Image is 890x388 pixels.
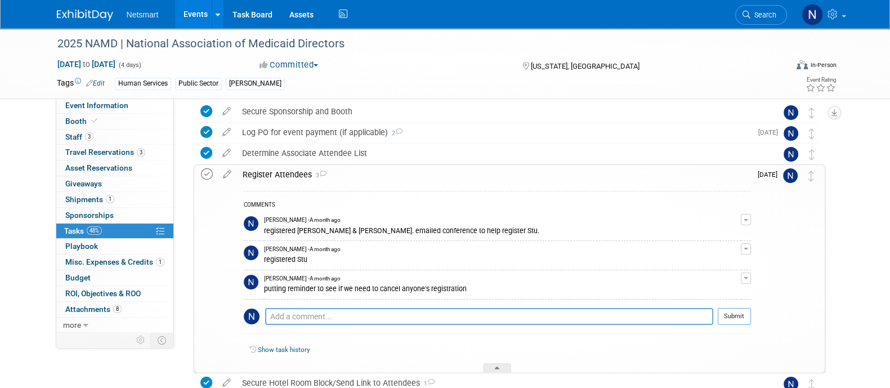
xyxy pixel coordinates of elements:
[56,239,173,254] a: Playbook
[217,170,237,180] a: edit
[312,172,327,179] span: 3
[226,78,285,90] div: [PERSON_NAME]
[85,132,93,141] span: 3
[56,302,173,317] a: Attachments8
[65,242,98,251] span: Playbook
[65,289,141,298] span: ROI, Objectives & ROO
[137,148,145,157] span: 3
[113,305,122,313] span: 8
[810,61,836,69] div: In-Person
[56,114,173,129] a: Booth
[217,148,236,158] a: edit
[64,226,102,235] span: Tasks
[65,179,102,188] span: Giveaways
[65,211,114,220] span: Sponsorships
[217,378,236,388] a: edit
[783,168,798,183] img: Nina Finn
[56,224,173,239] a: Tasks48%
[217,106,236,117] a: edit
[735,5,787,25] a: Search
[718,308,751,325] button: Submit
[420,380,435,387] span: 1
[87,226,102,235] span: 48%
[56,255,173,270] a: Misc. Expenses & Credits1
[264,246,341,253] span: [PERSON_NAME] - A month ago
[531,62,639,70] span: [US_STATE], [GEOGRAPHIC_DATA]
[264,253,741,264] div: registered Stu
[784,147,798,162] img: Nina Finn
[244,275,258,289] img: Nina Finn
[65,257,164,266] span: Misc. Expenses & Credits
[264,283,741,293] div: putting reminder to see if we need to cancel anyone's registration
[784,105,798,120] img: Nina Finn
[65,305,122,314] span: Attachments
[53,34,770,54] div: 2025 NAMD | National Association of Medicaid Directors
[65,195,114,204] span: Shipments
[106,195,114,203] span: 1
[65,273,91,282] span: Budget
[388,130,402,137] span: 2
[56,208,173,223] a: Sponsorships
[758,171,783,179] span: [DATE]
[131,333,151,347] td: Personalize Event Tab Strip
[57,10,113,21] img: ExhibitDay
[797,60,808,69] img: Format-Inperson.png
[175,78,222,90] div: Public Sector
[784,126,798,141] img: Nina Finn
[264,275,341,283] span: [PERSON_NAME] - A month ago
[56,160,173,176] a: Asset Reservations
[244,200,751,212] div: COMMENTS
[56,98,173,113] a: Event Information
[57,59,116,69] span: [DATE] [DATE]
[65,117,100,126] span: Booth
[56,270,173,286] a: Budget
[63,320,81,329] span: more
[115,78,171,90] div: Human Services
[81,60,92,69] span: to
[127,10,159,19] span: Netsmart
[809,108,815,118] i: Move task
[236,123,752,142] div: Log PO for event payment (if applicable)
[264,225,741,235] div: registered [PERSON_NAME] & [PERSON_NAME]. emailed conference to help register Stu.
[56,176,173,191] a: Giveaways
[56,286,173,301] a: ROI, Objectives & ROO
[244,246,258,260] img: Nina Finn
[57,77,105,90] td: Tags
[237,165,751,184] div: Register Attendees
[805,77,835,83] div: Event Rating
[56,130,173,145] a: Staff3
[217,127,236,137] a: edit
[86,79,105,87] a: Edit
[92,118,97,124] i: Booth reservation complete
[721,59,837,75] div: Event Format
[264,216,341,224] span: [PERSON_NAME] - A month ago
[244,216,258,231] img: Nina Finn
[118,61,141,69] span: (4 days)
[56,318,173,333] a: more
[65,163,132,172] span: Asset Reservations
[236,144,761,163] div: Determine Associate Attendee List
[65,148,145,157] span: Travel Reservations
[258,346,310,354] a: Show task history
[758,128,784,136] span: [DATE]
[256,59,323,71] button: Committed
[809,149,815,160] i: Move task
[156,258,164,266] span: 1
[244,309,260,324] img: Nina Finn
[809,128,815,139] i: Move task
[236,102,761,121] div: Secure Sponsorship and Booth
[65,101,128,110] span: Event Information
[802,4,823,25] img: Nina Finn
[750,11,776,19] span: Search
[808,171,814,181] i: Move task
[56,145,173,160] a: Travel Reservations3
[150,333,173,347] td: Toggle Event Tabs
[65,132,93,141] span: Staff
[56,192,173,207] a: Shipments1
